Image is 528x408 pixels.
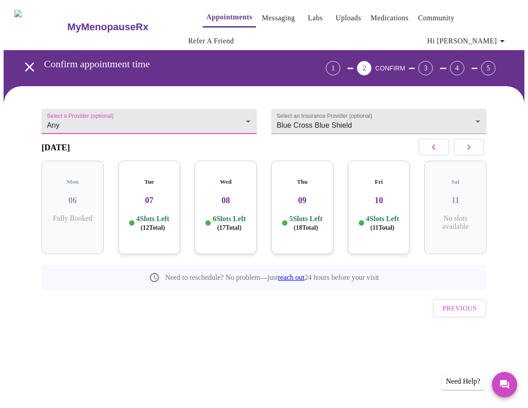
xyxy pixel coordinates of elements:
[375,65,405,72] span: CONFIRM
[424,32,511,50] button: Hi [PERSON_NAME]
[42,143,70,153] h3: [DATE]
[125,195,173,205] h3: 07
[217,224,241,231] span: ( 17 Total)
[49,214,97,223] p: Fully Booked
[366,214,399,232] p: 4 Slots Left
[202,178,250,185] h5: Wed
[414,9,458,27] button: Community
[278,195,326,205] h3: 09
[66,11,185,43] a: MyMenopauseRx
[332,9,365,27] button: Uploads
[441,373,485,390] div: Need Help?
[427,35,508,47] span: Hi [PERSON_NAME]
[67,21,148,33] h3: MyMenopauseRx
[49,195,97,205] h3: 06
[371,12,408,24] a: Medications
[301,9,330,27] button: Labs
[262,12,295,24] a: Messaging
[125,178,173,185] h5: Tue
[165,274,379,282] p: Need to reschedule? No problem—just 24 hours before your visit
[443,302,477,314] span: Previous
[258,9,298,27] button: Messaging
[367,9,412,27] button: Medications
[185,32,238,50] button: Refer a Friend
[289,214,322,232] p: 5 Slots Left
[14,10,66,44] img: MyMenopauseRx Logo
[271,109,486,134] div: Blue Cross Blue Shield
[357,61,371,75] div: 2
[431,214,479,231] p: No slots available
[308,12,323,24] a: Labs
[44,58,276,70] h3: Confirm appointment time
[450,61,464,75] div: 4
[203,8,256,28] button: Appointments
[136,214,169,232] p: 4 Slots Left
[492,372,517,397] button: Messages
[294,224,318,231] span: ( 18 Total)
[202,195,250,205] h3: 08
[213,214,245,232] p: 6 Slots Left
[355,195,403,205] h3: 10
[326,61,340,75] div: 1
[188,35,234,47] a: Refer a Friend
[355,178,403,185] h5: Fri
[433,299,486,317] button: Previous
[278,274,305,281] a: reach out
[42,109,257,134] div: Any
[371,224,394,231] span: ( 11 Total)
[481,61,496,75] div: 5
[49,178,97,185] h5: Mon
[431,178,479,185] h5: Sat
[336,12,361,24] a: Uploads
[431,195,479,205] h3: 11
[418,12,454,24] a: Community
[206,11,252,23] a: Appointments
[278,178,326,185] h5: Thu
[418,61,433,75] div: 3
[141,224,165,231] span: ( 12 Total)
[16,54,43,80] button: open drawer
